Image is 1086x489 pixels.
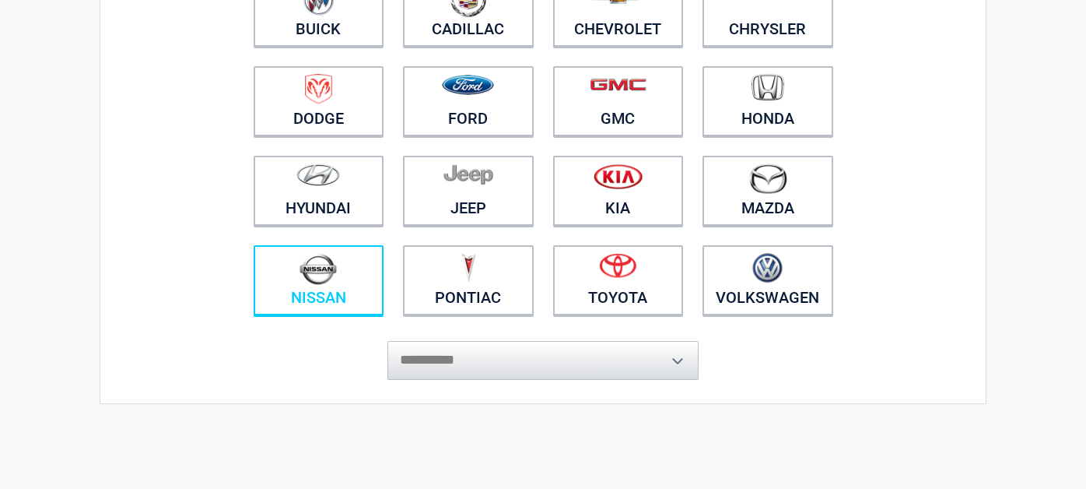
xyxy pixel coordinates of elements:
a: Mazda [702,156,833,226]
img: jeep [443,164,493,185]
img: dodge [305,74,332,104]
a: Pontiac [403,245,534,315]
img: gmc [590,78,646,91]
a: Hyundai [254,156,384,226]
a: Kia [553,156,684,226]
a: Volkswagen [702,245,833,315]
a: Nissan [254,245,384,315]
img: toyota [599,253,636,278]
a: Dodge [254,66,384,136]
a: GMC [553,66,684,136]
img: volkswagen [752,253,783,283]
a: Jeep [403,156,534,226]
img: honda [751,74,784,101]
img: hyundai [296,164,340,186]
img: pontiac [461,253,476,283]
img: nissan [300,253,337,285]
a: Ford [403,66,534,136]
a: Honda [702,66,833,136]
img: kia [594,164,643,189]
img: ford [442,75,494,95]
img: mazda [748,164,787,194]
a: Toyota [553,245,684,315]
